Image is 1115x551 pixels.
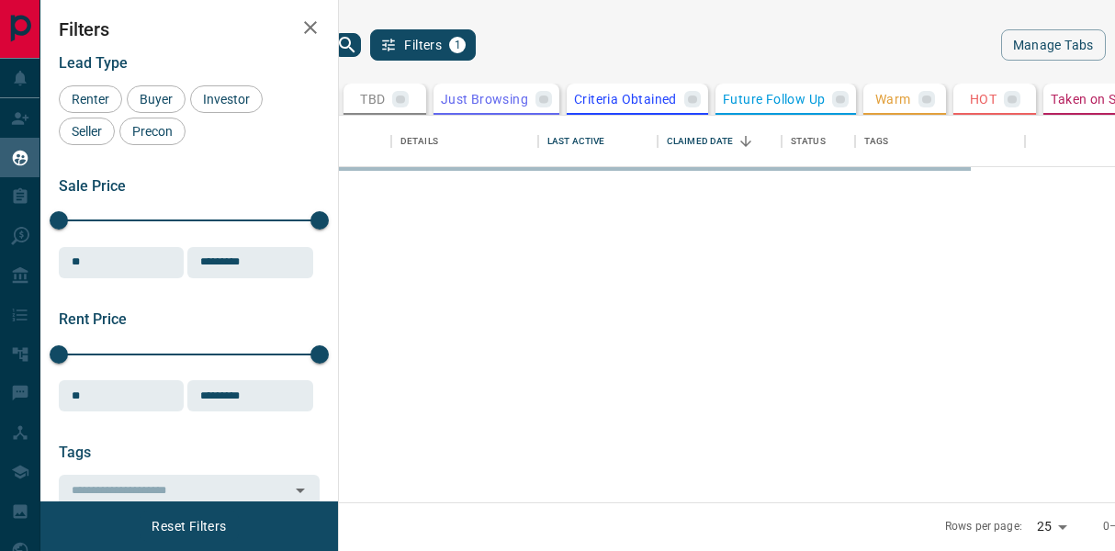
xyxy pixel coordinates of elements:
p: Criteria Obtained [574,93,677,106]
span: Tags [59,444,91,461]
span: Seller [65,124,108,139]
div: Precon [119,118,186,145]
span: Renter [65,92,116,107]
h2: Filters [59,18,320,40]
button: Manage Tabs [1001,29,1106,61]
p: HOT [970,93,997,106]
span: 1 [451,39,464,51]
button: Sort [733,129,759,154]
span: Precon [126,124,179,139]
div: Last Active [538,116,658,167]
div: Name [263,116,391,167]
div: Investor [190,85,263,113]
button: Open [287,478,313,503]
div: Tags [855,116,1025,167]
span: Lead Type [59,54,128,72]
button: search button [333,33,361,57]
div: Status [782,116,855,167]
div: Seller [59,118,115,145]
button: Reset Filters [140,511,238,542]
div: Renter [59,85,122,113]
div: Details [400,116,438,167]
div: Claimed Date [667,116,734,167]
p: TBD [360,93,385,106]
span: Sale Price [59,177,126,195]
div: Claimed Date [658,116,782,167]
div: Details [391,116,538,167]
p: Rows per page: [945,519,1022,534]
p: Warm [875,93,911,106]
button: Filters1 [370,29,476,61]
p: Future Follow Up [723,93,825,106]
p: Just Browsing [441,93,528,106]
div: Buyer [127,85,186,113]
span: Investor [197,92,256,107]
div: Tags [864,116,889,167]
span: Buyer [133,92,179,107]
div: Last Active [547,116,604,167]
span: Rent Price [59,310,127,328]
div: Status [791,116,826,167]
div: 25 [1030,513,1074,540]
